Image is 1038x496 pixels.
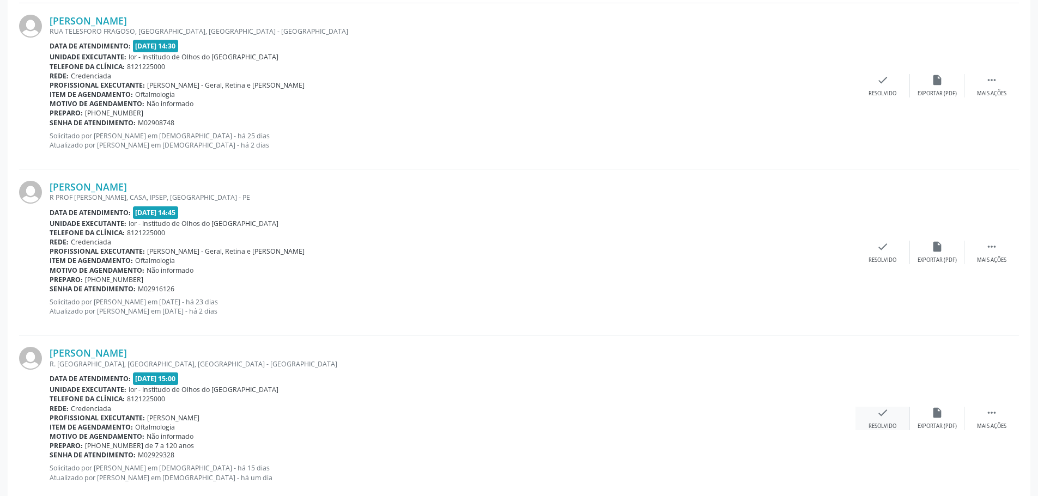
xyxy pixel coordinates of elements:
b: Profissional executante: [50,81,145,90]
i: insert_drive_file [931,407,943,419]
img: img [19,181,42,204]
span: [PERSON_NAME] [147,413,199,422]
span: Credenciada [71,404,111,413]
b: Profissional executante: [50,413,145,422]
span: 8121225000 [127,62,165,71]
b: Data de atendimento: [50,208,131,217]
i: check [877,241,889,253]
span: [PHONE_NUMBER] [85,275,143,284]
b: Rede: [50,237,69,247]
b: Telefone da clínica: [50,394,125,403]
b: Data de atendimento: [50,374,131,383]
span: M02929328 [138,450,174,460]
p: Solicitado por [PERSON_NAME] em [DATE] - há 23 dias Atualizado por [PERSON_NAME] em [DATE] - há 2... [50,297,855,316]
b: Preparo: [50,275,83,284]
span: [PHONE_NUMBER] de 7 a 120 anos [85,441,194,450]
div: Exportar (PDF) [918,422,957,430]
b: Telefone da clínica: [50,228,125,237]
span: [PHONE_NUMBER] [85,108,143,118]
span: Ior - Institudo de Olhos do [GEOGRAPHIC_DATA] [129,219,278,228]
span: 8121225000 [127,228,165,237]
i: insert_drive_file [931,74,943,86]
span: Ior - Institudo de Olhos do [GEOGRAPHIC_DATA] [129,385,278,394]
p: Solicitado por [PERSON_NAME] em [DEMOGRAPHIC_DATA] - há 25 dias Atualizado por [PERSON_NAME] em [... [50,131,855,150]
b: Motivo de agendamento: [50,266,144,275]
div: Mais ações [977,422,1006,430]
span: Oftalmologia [135,256,175,265]
span: Não informado [147,266,193,275]
span: [PERSON_NAME] - Geral, Retina e [PERSON_NAME] [147,81,305,90]
i:  [986,407,998,419]
div: R PROF [PERSON_NAME], CASA, IPSEP, [GEOGRAPHIC_DATA] - PE [50,193,855,202]
b: Unidade executante: [50,52,126,62]
span: [DATE] 15:00 [133,372,179,385]
p: Solicitado por [PERSON_NAME] em [DEMOGRAPHIC_DATA] - há 15 dias Atualizado por [PERSON_NAME] em [... [50,463,855,482]
i: check [877,407,889,419]
i:  [986,241,998,253]
b: Senha de atendimento: [50,450,136,460]
div: RUA TELESFORO FRAGOSO, [GEOGRAPHIC_DATA], [GEOGRAPHIC_DATA] - [GEOGRAPHIC_DATA] [50,27,855,36]
b: Motivo de agendamento: [50,432,144,441]
div: Resolvido [869,422,896,430]
b: Unidade executante: [50,219,126,228]
span: Não informado [147,99,193,108]
span: M02908748 [138,118,174,127]
img: img [19,15,42,38]
span: Credenciada [71,71,111,81]
b: Senha de atendimento: [50,284,136,293]
i:  [986,74,998,86]
b: Data de atendimento: [50,41,131,51]
b: Profissional executante: [50,247,145,256]
b: Preparo: [50,108,83,118]
span: Oftalmologia [135,422,175,432]
span: Não informado [147,432,193,441]
span: M02916126 [138,284,174,293]
b: Item de agendamento: [50,422,133,432]
b: Preparo: [50,441,83,450]
span: [DATE] 14:45 [133,206,179,219]
div: Mais ações [977,90,1006,97]
a: [PERSON_NAME] [50,181,127,193]
b: Motivo de agendamento: [50,99,144,108]
b: Rede: [50,404,69,413]
b: Telefone da clínica: [50,62,125,71]
b: Rede: [50,71,69,81]
a: [PERSON_NAME] [50,15,127,27]
b: Item de agendamento: [50,256,133,265]
div: Exportar (PDF) [918,90,957,97]
span: Ior - Institudo de Olhos do [GEOGRAPHIC_DATA] [129,52,278,62]
a: [PERSON_NAME] [50,347,127,359]
b: Unidade executante: [50,385,126,394]
span: 8121225000 [127,394,165,403]
div: Resolvido [869,90,896,97]
div: Mais ações [977,256,1006,264]
div: Resolvido [869,256,896,264]
img: img [19,347,42,370]
div: Exportar (PDF) [918,256,957,264]
i: insert_drive_file [931,241,943,253]
span: [PERSON_NAME] - Geral, Retina e [PERSON_NAME] [147,247,305,256]
span: Credenciada [71,237,111,247]
b: Item de agendamento: [50,90,133,99]
b: Senha de atendimento: [50,118,136,127]
span: Oftalmologia [135,90,175,99]
i: check [877,74,889,86]
span: [DATE] 14:30 [133,40,179,52]
div: R. [GEOGRAPHIC_DATA], [GEOGRAPHIC_DATA], [GEOGRAPHIC_DATA] - [GEOGRAPHIC_DATA] [50,359,855,369]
